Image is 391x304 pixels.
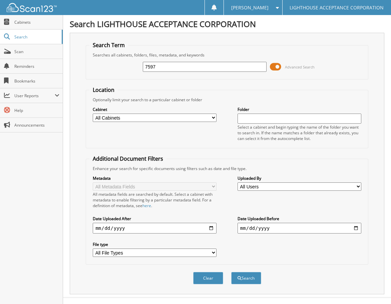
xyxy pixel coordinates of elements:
[193,272,223,284] button: Clear
[231,6,269,10] span: [PERSON_NAME]
[285,64,315,69] span: Advanced Search
[93,223,217,234] input: start
[89,166,365,171] div: Enhance your search for specific documents using filters such as date and file type.
[14,19,59,25] span: Cabinets
[93,216,217,221] label: Date Uploaded After
[93,242,217,247] label: File type
[238,216,361,221] label: Date Uploaded Before
[89,97,365,103] div: Optionally limit your search to a particular cabinet or folder
[142,203,151,208] a: here
[238,124,361,141] div: Select a cabinet and begin typing the name of the folder you want to search in. If the name match...
[70,18,384,29] h1: Search LIGHTHOUSE ACCEPTANCE CORPORATION
[14,49,59,54] span: Scan
[14,122,59,128] span: Announcements
[358,272,391,304] iframe: Chat Widget
[290,6,384,10] span: LIGHTHOUSE ACCEPTANCE CORPORATION
[89,155,166,162] legend: Additional Document Filters
[7,3,57,12] img: scan123-logo-white.svg
[89,86,118,94] legend: Location
[93,175,217,181] label: Metadata
[238,107,361,112] label: Folder
[89,41,128,49] legend: Search Term
[14,93,55,99] span: User Reports
[14,78,59,84] span: Bookmarks
[14,63,59,69] span: Reminders
[14,34,58,40] span: Search
[93,191,217,208] div: All metadata fields are searched by default. Select a cabinet with metadata to enable filtering b...
[89,52,365,58] div: Searches all cabinets, folders, files, metadata, and keywords
[231,272,261,284] button: Search
[238,223,361,234] input: end
[14,108,59,113] span: Help
[238,175,361,181] label: Uploaded By
[93,107,217,112] label: Cabinet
